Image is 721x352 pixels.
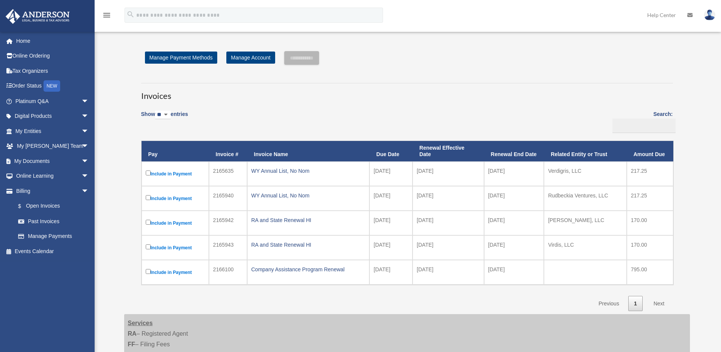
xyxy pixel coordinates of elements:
[141,110,188,127] label: Show entries
[627,260,673,285] td: 795.00
[5,139,100,154] a: My [PERSON_NAME] Teamarrow_drop_down
[146,171,151,175] input: Include in Payment
[128,341,135,347] strong: FF
[369,235,413,260] td: [DATE]
[209,186,247,211] td: 2165940
[251,264,366,275] div: Company Assistance Program Renewal
[146,194,205,203] label: Include in Payment
[209,260,247,285] td: 2166100
[247,141,370,161] th: Invoice Name: activate to sort column ascending
[209,211,247,235] td: 2165942
[627,186,673,211] td: 217.25
[145,52,217,64] a: Manage Payment Methods
[81,124,97,139] span: arrow_drop_down
[369,161,413,186] td: [DATE]
[3,9,72,24] img: Anderson Advisors Platinum Portal
[484,161,544,186] td: [DATE]
[81,109,97,124] span: arrow_drop_down
[141,83,673,102] h3: Invoices
[81,153,97,169] span: arrow_drop_down
[11,229,97,244] a: Manage Payments
[146,195,151,200] input: Include in Payment
[155,111,171,119] select: Showentries
[413,260,484,285] td: [DATE]
[251,239,366,250] div: RA and State Renewal HI
[413,161,484,186] td: [DATE]
[627,161,673,186] td: 217.25
[128,320,153,326] strong: Services
[146,169,205,178] label: Include in Payment
[5,78,100,94] a: Order StatusNEW
[209,235,247,260] td: 2165943
[627,211,673,235] td: 170.00
[146,268,205,277] label: Include in Payment
[484,211,544,235] td: [DATE]
[81,183,97,199] span: arrow_drop_down
[251,215,366,225] div: RA and State Renewal HI
[369,186,413,211] td: [DATE]
[544,161,627,186] td: Verdigris, LLC
[413,211,484,235] td: [DATE]
[413,186,484,211] td: [DATE]
[413,235,484,260] td: [DATE]
[369,141,413,161] th: Due Date: activate to sort column ascending
[648,296,670,311] a: Next
[5,153,100,169] a: My Documentsarrow_drop_down
[102,11,111,20] i: menu
[5,63,100,78] a: Tax Organizers
[5,124,100,139] a: My Entitiesarrow_drop_down
[81,94,97,109] span: arrow_drop_down
[369,260,413,285] td: [DATE]
[628,296,643,311] a: 1
[544,235,627,260] td: Virdis, LLC
[5,169,100,184] a: Online Learningarrow_drop_down
[5,48,100,64] a: Online Ordering
[5,183,97,199] a: Billingarrow_drop_down
[81,139,97,154] span: arrow_drop_down
[11,199,93,214] a: $Open Invoices
[593,296,624,311] a: Previous
[146,220,151,225] input: Include in Payment
[251,190,366,201] div: WY Annual List, No Nom
[484,235,544,260] td: [DATE]
[544,211,627,235] td: [PERSON_NAME], LLC
[544,141,627,161] th: Related Entity or Trust: activate to sort column ascending
[209,161,247,186] td: 2165635
[544,186,627,211] td: Rudbeckia Ventures, LLC
[484,186,544,211] td: [DATE]
[251,166,366,176] div: WY Annual List, No Nom
[209,141,247,161] th: Invoice #: activate to sort column ascending
[142,141,209,161] th: Pay: activate to sort column descending
[5,244,100,259] a: Events Calendar
[484,260,544,285] td: [DATE]
[146,218,205,228] label: Include in Payment
[81,169,97,184] span: arrow_drop_down
[146,243,205,252] label: Include in Payment
[484,141,544,161] th: Renewal End Date: activate to sort column ascending
[44,80,60,92] div: NEW
[226,52,275,64] a: Manage Account
[146,269,151,274] input: Include in Payment
[610,110,673,133] label: Search:
[369,211,413,235] td: [DATE]
[5,109,100,124] a: Digital Productsarrow_drop_down
[102,13,111,20] a: menu
[704,9,715,20] img: User Pic
[627,141,673,161] th: Amount Due: activate to sort column ascending
[146,244,151,249] input: Include in Payment
[5,33,100,48] a: Home
[128,330,137,337] strong: RA
[22,202,26,211] span: $
[126,10,135,19] i: search
[627,235,673,260] td: 170.00
[612,119,676,133] input: Search:
[5,94,100,109] a: Platinum Q&Aarrow_drop_down
[11,214,97,229] a: Past Invoices
[413,141,484,161] th: Renewal Effective Date: activate to sort column ascending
